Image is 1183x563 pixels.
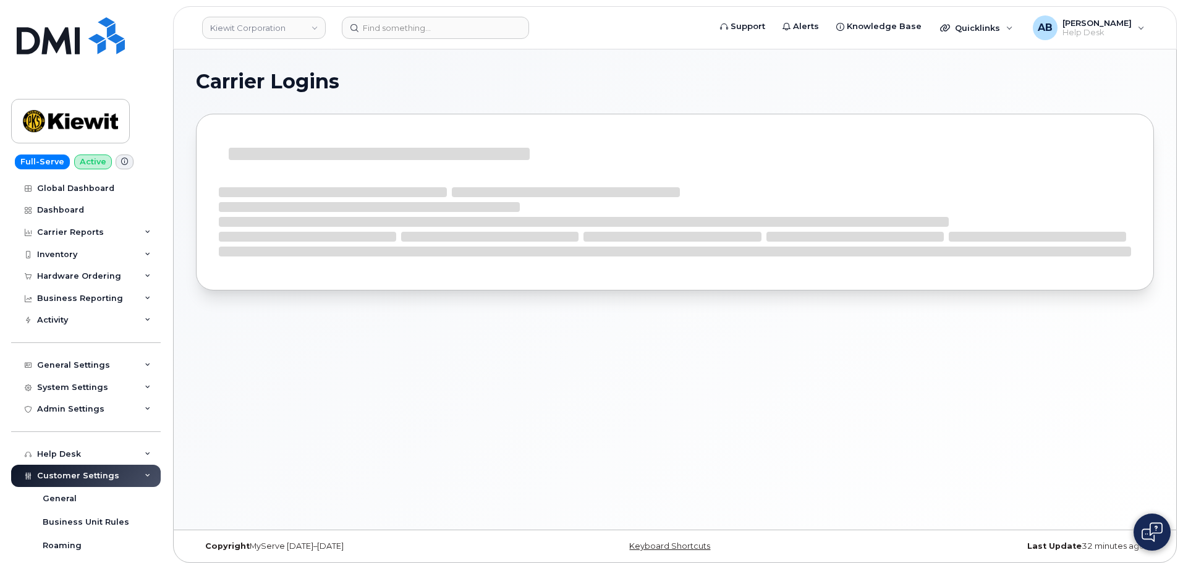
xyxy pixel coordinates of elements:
strong: Last Update [1027,541,1082,551]
img: Open chat [1142,522,1163,542]
a: Keyboard Shortcuts [629,541,710,551]
span: Carrier Logins [196,72,339,91]
div: MyServe [DATE]–[DATE] [196,541,515,551]
div: 32 minutes ago [834,541,1154,551]
strong: Copyright [205,541,250,551]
